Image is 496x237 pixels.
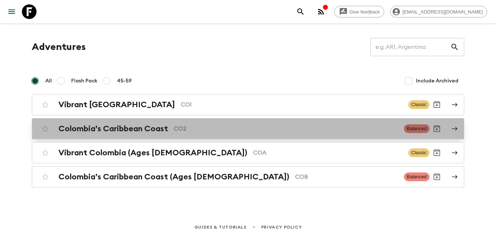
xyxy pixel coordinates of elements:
[32,40,86,54] h1: Adventures
[408,148,430,157] span: Classic
[32,166,464,187] a: Colombia’s Caribbean Coast (Ages [DEMOGRAPHIC_DATA])COBBalancedArchive
[293,4,308,19] button: search adventures
[346,9,384,15] span: Give feedback
[404,172,430,181] span: Balanced
[408,100,430,109] span: Classic
[4,4,19,19] button: menu
[32,142,464,163] a: Vibrant Colombia (Ages [DEMOGRAPHIC_DATA])COAClassicArchive
[295,172,398,181] p: COB
[404,124,430,133] span: Balanced
[430,145,444,160] button: Archive
[334,6,384,18] a: Give feedback
[261,223,302,231] a: Privacy Policy
[117,77,132,85] span: 45-59
[416,77,458,85] span: Include Archived
[58,148,247,158] h2: Vibrant Colombia (Ages [DEMOGRAPHIC_DATA])
[71,77,98,85] span: Flash Pack
[181,100,402,109] p: CO1
[45,77,52,85] span: All
[390,6,487,18] div: [EMAIL_ADDRESS][DOMAIN_NAME]
[32,118,464,139] a: Colombia’s Caribbean CoastCO2BalancedArchive
[58,172,289,182] h2: Colombia’s Caribbean Coast (Ages [DEMOGRAPHIC_DATA])
[398,9,487,15] span: [EMAIL_ADDRESS][DOMAIN_NAME]
[430,97,444,112] button: Archive
[32,94,464,115] a: Vibrant [GEOGRAPHIC_DATA]CO1ClassicArchive
[253,148,402,157] p: COA
[370,37,450,57] input: e.g. AR1, Argentina
[58,100,175,109] h2: Vibrant [GEOGRAPHIC_DATA]
[194,223,247,231] a: Guides & Tutorials
[174,124,398,133] p: CO2
[430,170,444,184] button: Archive
[58,124,168,133] h2: Colombia’s Caribbean Coast
[430,121,444,136] button: Archive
